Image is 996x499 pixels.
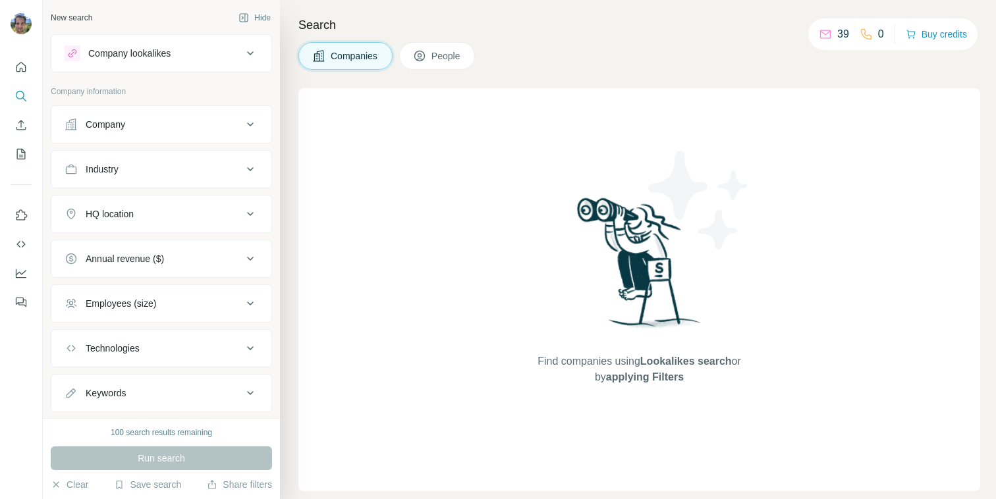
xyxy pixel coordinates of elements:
div: Industry [86,163,119,176]
button: Keywords [51,377,271,409]
button: Buy credits [906,25,967,43]
button: Company [51,109,271,140]
button: Clear [51,478,88,491]
img: Avatar [11,13,32,34]
span: Lookalikes search [640,355,732,367]
div: Company lookalikes [88,47,171,60]
button: Save search [114,478,181,491]
button: Feedback [11,290,32,314]
span: applying Filters [606,371,684,382]
div: Keywords [86,386,126,400]
div: HQ location [86,207,134,221]
button: Employees (size) [51,288,271,319]
span: Find companies using or by [534,354,744,385]
div: 100 search results remaining [111,427,212,438]
button: Use Surfe API [11,232,32,256]
h4: Search [298,16,980,34]
img: Surfe Illustration - Woman searching with binoculars [571,194,708,341]
button: HQ location [51,198,271,230]
button: Share filters [207,478,272,491]
div: Company [86,118,125,131]
div: Employees (size) [86,297,156,310]
button: Annual revenue ($) [51,243,271,275]
div: Technologies [86,342,140,355]
p: 0 [878,26,884,42]
p: 39 [837,26,849,42]
button: Company lookalikes [51,38,271,69]
button: Hide [229,8,280,28]
p: Company information [51,86,272,97]
button: Dashboard [11,261,32,285]
img: Surfe Illustration - Stars [640,141,758,259]
button: Technologies [51,332,271,364]
button: Enrich CSV [11,113,32,137]
span: People [431,49,462,63]
button: Search [11,84,32,108]
button: Industry [51,153,271,185]
div: Annual revenue ($) [86,252,164,265]
button: Use Surfe on LinkedIn [11,203,32,227]
div: New search [51,12,92,24]
button: Quick start [11,55,32,79]
span: Companies [331,49,379,63]
button: My lists [11,142,32,166]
